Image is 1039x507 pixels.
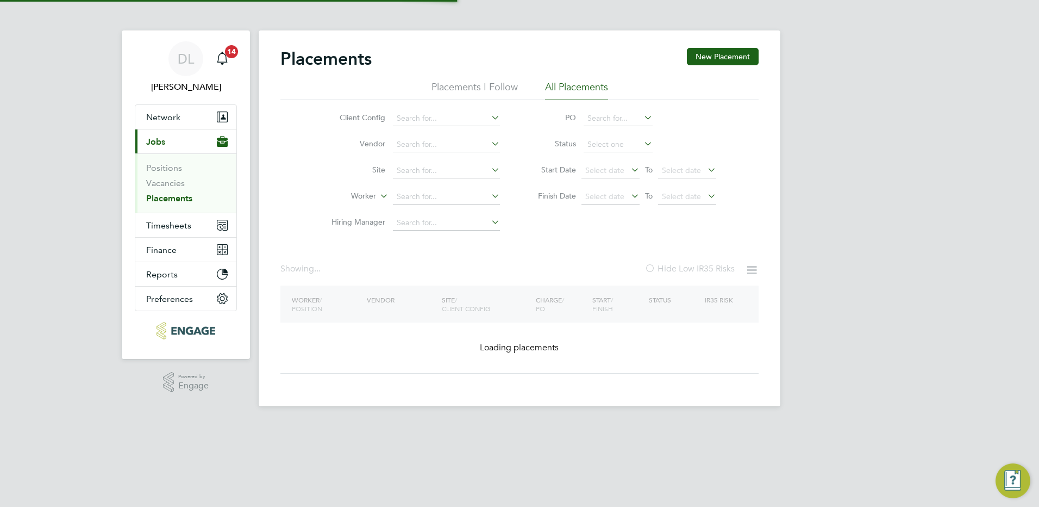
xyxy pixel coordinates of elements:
[323,165,385,175] label: Site
[135,322,237,339] a: Go to home page
[527,165,576,175] label: Start Date
[585,191,624,201] span: Select date
[393,189,500,205] input: Search for...
[146,163,182,173] a: Positions
[662,191,701,201] span: Select date
[527,113,576,122] label: PO
[146,294,193,304] span: Preferences
[393,163,500,178] input: Search for...
[314,263,321,274] span: ...
[393,137,500,152] input: Search for...
[146,245,177,255] span: Finance
[146,112,180,122] span: Network
[146,193,192,203] a: Placements
[146,178,185,188] a: Vacancies
[584,137,653,152] input: Select one
[178,52,194,66] span: DL
[642,189,656,203] span: To
[135,129,236,153] button: Jobs
[393,111,500,126] input: Search for...
[225,45,238,58] span: 14
[135,153,236,213] div: Jobs
[135,81,237,94] span: David Leyland
[163,372,209,393] a: Powered byEngage
[135,287,236,311] button: Preferences
[211,41,233,76] a: 14
[527,191,576,201] label: Finish Date
[135,238,236,262] button: Finance
[644,263,735,274] label: Hide Low IR35 Risks
[280,48,372,70] h2: Placements
[584,111,653,126] input: Search for...
[135,41,237,94] a: DL[PERSON_NAME]
[662,165,701,175] span: Select date
[393,215,500,231] input: Search for...
[585,165,624,175] span: Select date
[314,191,376,202] label: Worker
[996,463,1030,498] button: Engage Resource Center
[323,139,385,149] label: Vendor
[146,220,191,231] span: Timesheets
[135,213,236,237] button: Timesheets
[178,372,209,381] span: Powered by
[122,30,250,359] nav: Main navigation
[642,163,656,177] span: To
[280,263,323,275] div: Showing
[323,217,385,227] label: Hiring Manager
[146,269,178,280] span: Reports
[135,105,236,129] button: Network
[545,81,608,100] li: All Placements
[146,137,165,147] span: Jobs
[157,322,215,339] img: barnfieldconstruction-logo-retina.png
[527,139,576,149] label: Status
[431,81,518,100] li: Placements I Follow
[323,113,385,122] label: Client Config
[687,48,759,65] button: New Placement
[178,381,209,391] span: Engage
[135,262,236,286] button: Reports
